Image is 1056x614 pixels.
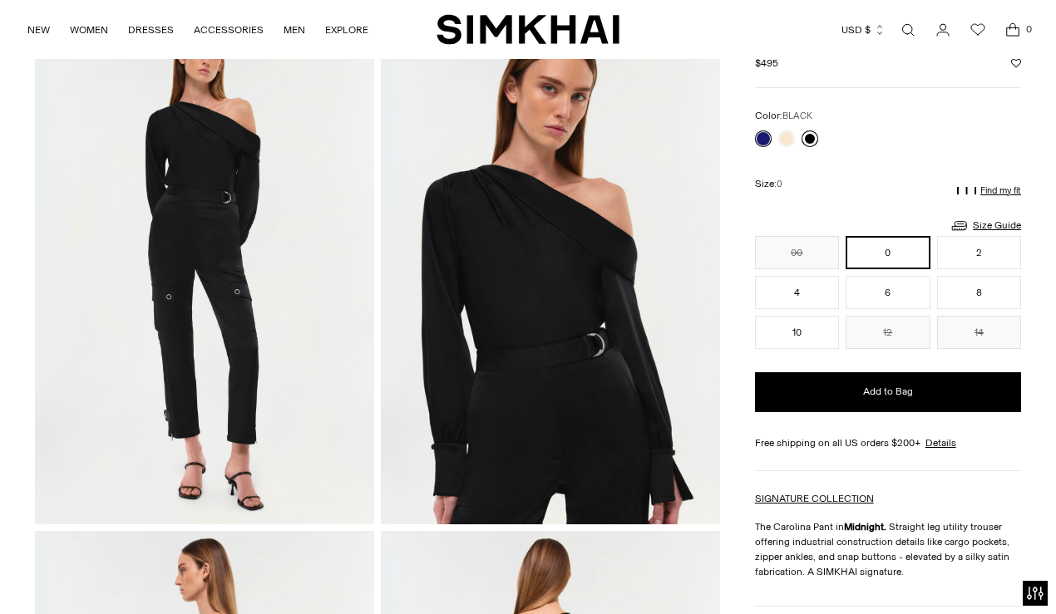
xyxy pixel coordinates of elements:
[755,372,1021,412] button: Add to Bag
[782,111,812,121] span: BLACK
[777,179,782,189] span: 0
[846,276,930,309] button: 6
[996,13,1029,47] a: Open cart modal
[755,493,874,504] a: SIGNATURE COLLECTION
[325,12,368,48] a: EXPLORE
[937,276,1021,309] button: 8
[35,16,374,524] img: Carolina Pant
[70,12,108,48] a: WOMEN
[937,316,1021,349] button: 14
[961,13,994,47] a: Wishlist
[755,276,839,309] button: 4
[284,12,305,48] a: MEN
[841,12,886,48] button: USD $
[1021,22,1036,37] span: 0
[846,316,930,349] button: 12
[755,108,812,124] label: Color:
[755,521,1009,577] span: Straight leg utility trouser offering industrial construction details like cargo pockets, zipper ...
[950,215,1021,236] a: Size Guide
[27,12,50,48] a: NEW
[755,519,1021,579] p: The Carolina Pant in
[846,236,930,269] button: 0
[755,236,839,269] button: 00
[755,435,1021,450] div: Free shipping on all US orders $200+
[844,521,886,533] strong: Midnight.
[1011,58,1021,68] button: Add to Wishlist
[755,56,778,71] span: $495
[937,236,1021,269] button: 2
[381,16,720,524] img: Carolina Pant
[128,12,174,48] a: DRESSES
[863,385,913,399] span: Add to Bag
[755,316,839,349] button: 10
[437,13,619,46] a: SIMKHAI
[891,13,925,47] a: Open search modal
[194,12,264,48] a: ACCESSORIES
[755,176,782,192] label: Size:
[926,13,960,47] a: Go to the account page
[925,435,956,450] a: Details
